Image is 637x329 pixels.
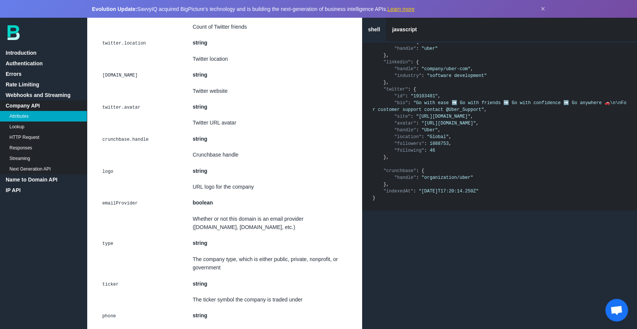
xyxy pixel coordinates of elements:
[438,128,440,133] span: ,
[419,189,478,194] span: "[DATE]T17:20:14.250Z"
[383,155,389,160] span: },
[383,60,410,65] span: "linkedin"
[427,73,487,78] span: "software development"
[394,134,421,140] span: "location"
[394,121,416,126] span: "avatar"
[386,18,423,41] a: javascript
[470,66,473,72] span: ,
[383,168,416,174] span: "crunchbase"
[373,195,375,201] span: }
[189,251,351,276] td: The company type, which is either public, private, nonprofit, or government
[189,147,351,163] td: Crunchbase handle
[416,168,419,174] span: :
[92,6,137,12] strong: Evolution Update:
[416,60,419,65] span: {
[189,83,351,99] td: Twitter website
[438,94,440,99] span: ,
[394,114,410,119] span: "site"
[405,94,408,99] span: :
[416,175,419,180] span: :
[101,168,114,175] code: logo
[416,46,419,51] span: :
[421,175,473,180] span: "organization/uber"
[394,128,416,133] span: "handle"
[416,128,419,133] span: :
[605,299,628,321] div: Open chat
[394,73,421,78] span: "industry"
[413,189,416,194] span: :
[101,72,139,79] code: [DOMAIN_NAME]
[362,18,386,41] a: shell
[421,66,470,72] span: "company/uber-com"
[541,5,545,13] button: Dismiss announcement
[416,121,419,126] span: :
[430,148,435,153] span: 46
[101,281,120,288] code: ticker
[189,51,351,67] td: Twitter location
[193,200,213,206] strong: boolean
[413,100,610,106] span: "Go with ease ➡️ Go with friends ➡️ Go with confidence ➡️ Go anywhere 🚗
[394,100,408,106] span: "bio"
[189,292,351,307] td: The ticker symbol the company is traded under
[424,141,427,146] span: :
[101,40,147,47] code: twitter.location
[383,87,408,92] span: "twitter"
[387,6,415,12] a: Learn more
[394,66,416,72] span: "handle"
[101,240,114,248] code: type
[421,73,424,78] span: :
[424,148,427,153] span: :
[383,182,389,187] span: },
[410,114,413,119] span: :
[449,134,451,140] span: ,
[421,121,476,126] span: "[URL][DOMAIN_NAME]"
[383,53,389,58] span: },
[421,168,424,174] span: {
[92,6,415,12] span: SavvyIQ acquired BigPicture's technology and is building the next-generation of business intellig...
[449,141,451,146] span: ,
[189,115,351,131] td: Twitter URL avatar
[416,114,470,119] span: "[URL][DOMAIN_NAME]"
[394,94,405,99] span: "id"
[394,175,416,180] span: "handle"
[408,87,410,92] span: :
[410,94,438,99] span: "19103481"
[101,200,139,207] code: emailProvider
[421,128,438,133] span: "Uber"
[410,60,413,65] span: :
[101,136,150,143] code: crunchbase.handle
[193,40,207,46] strong: string
[484,107,487,112] span: ,
[193,312,207,318] strong: string
[101,312,117,320] code: phone
[189,211,351,235] td: Whether or not this domain is an email provider ([DOMAIN_NAME], [DOMAIN_NAME], etc.)
[193,72,207,78] strong: string
[476,121,478,126] span: ,
[610,100,621,106] span: \n\n
[394,46,416,51] span: "handle"
[193,168,207,174] strong: string
[8,25,20,40] img: bp-logo-B-teal.svg
[394,148,424,153] span: "following"
[193,281,207,287] strong: string
[189,19,351,35] td: Count of Twitter friends
[193,240,207,246] strong: string
[430,141,449,146] span: 1088753
[416,66,419,72] span: :
[383,80,389,85] span: },
[193,104,207,110] strong: string
[383,189,413,194] span: "indexedAt"
[408,100,410,106] span: :
[101,104,142,111] code: twitter.avatar
[413,87,416,92] span: {
[193,136,207,142] strong: string
[470,114,473,119] span: ,
[394,141,424,146] span: "followers"
[421,46,438,51] span: "uber"
[427,134,449,140] span: "Global"
[421,134,424,140] span: :
[189,179,351,195] td: URL logo for the company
